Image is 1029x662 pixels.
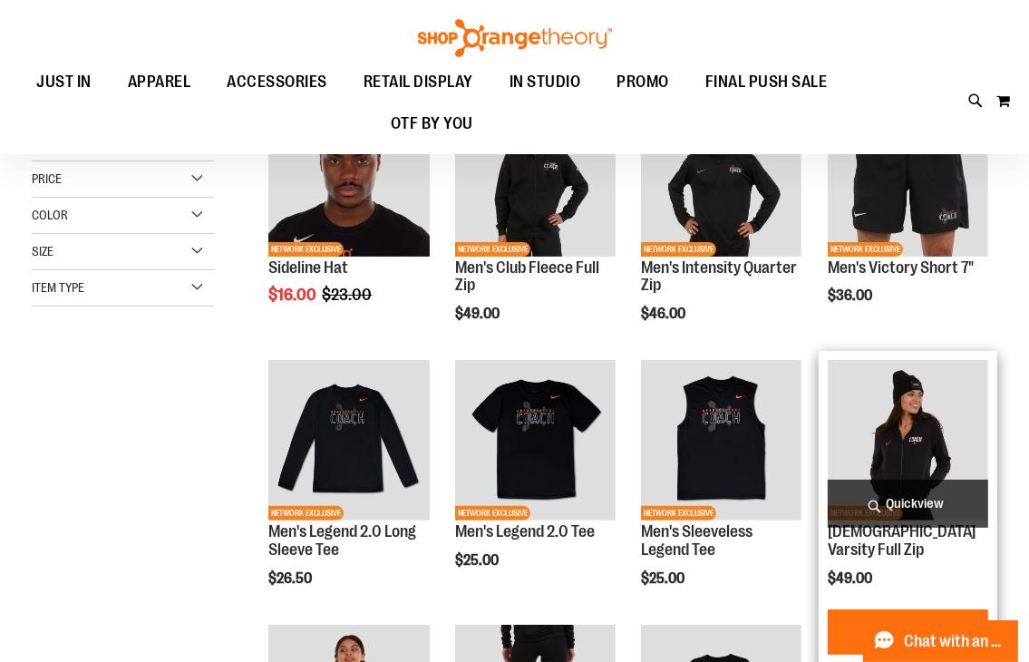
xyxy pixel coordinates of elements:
span: $26.50 [268,570,315,587]
div: product [446,351,625,615]
a: [DEMOGRAPHIC_DATA] Varsity Full Zip [828,522,976,559]
button: Add to Cart [808,609,1007,655]
a: OTF Ladies Coach FA23 Varsity Full Zip - Black primary imageNETWORK EXCLUSIVE [828,360,988,523]
span: Size [32,244,53,258]
span: IN STUDIO [510,62,581,102]
img: OTF Mens Coach FA23 Legend 2.0 LS Tee - Black primary image [268,360,429,521]
span: NETWORK EXCLUSIVE [455,506,530,521]
a: OTF Mens Coach FA23 Legend 2.0 LS Tee - Black primary imageNETWORK EXCLUSIVE [268,360,429,523]
div: product [446,86,625,368]
span: NETWORK EXCLUSIVE [455,242,530,257]
div: product [632,86,811,368]
img: OTF Ladies Coach FA23 Varsity Full Zip - Black primary image [828,360,988,521]
a: OTF Mens Coach FA23 Legend 2.0 SS Tee - Black primary imageNETWORK EXCLUSIVE [455,360,616,523]
img: OTF Mens Coach FA23 Legend Sleeveless Tee - Black primary image [641,360,801,521]
button: Chat with an Expert [863,620,1019,662]
img: OTF Mens Coach FA23 Legend 2.0 SS Tee - Black primary image [455,360,616,521]
a: OTF Mens Coach FA23 Legend Sleeveless Tee - Black primary imageNETWORK EXCLUSIVE [641,360,801,523]
a: Sideline Hat [268,258,348,277]
a: Sideline Hat primary imageSALENETWORK EXCLUSIVE [268,95,429,258]
div: product [819,86,997,350]
span: JUST IN [37,62,92,102]
span: $25.00 [641,570,687,587]
span: Chat with an Expert [905,633,1007,650]
img: Sideline Hat primary image [268,95,429,256]
span: Price [32,171,62,186]
a: OTF Mens Coach FA23 Intensity Quarter Zip - Black primary imageNETWORK EXCLUSIVE [641,95,801,258]
a: Men's Legend 2.0 Tee [455,522,595,540]
span: $23.00 [322,286,374,304]
img: Shop Orangetheory [415,19,615,57]
a: Men's Victory Short 7" [828,258,975,277]
img: OTF Mens Coach FA23 Victory Short - Black primary image [828,95,988,256]
a: Quickview [828,480,988,528]
span: NETWORK EXCLUSIVE [641,506,716,521]
div: product [259,351,438,633]
span: ACCESSORIES [228,62,328,102]
a: OTF Mens Coach FA23 Victory Short - Black primary imageNETWORK EXCLUSIVE [828,95,988,258]
a: OTF Mens Coach FA23 Club Fleece Full Zip - Black primary imageNETWORK EXCLUSIVE [455,95,616,258]
img: OTF Mens Coach FA23 Club Fleece Full Zip - Black primary image [455,95,616,256]
a: Men's Intensity Quarter Zip [641,258,797,295]
a: Men's Club Fleece Full Zip [455,258,599,295]
span: RETAIL DISPLAY [364,62,473,102]
span: NETWORK EXCLUSIVE [641,242,716,257]
span: NETWORK EXCLUSIVE [828,242,903,257]
span: NETWORK EXCLUSIVE [268,242,344,257]
span: OTF BY YOU [391,103,473,144]
span: $25.00 [455,552,501,569]
img: OTF Mens Coach FA23 Intensity Quarter Zip - Black primary image [641,95,801,256]
span: APPAREL [128,62,191,102]
span: $46.00 [641,306,688,322]
span: FINAL PUSH SALE [705,62,828,102]
span: Item Type [32,280,84,295]
div: product [632,351,811,633]
span: PROMO [617,62,670,102]
span: NETWORK EXCLUSIVE [268,506,344,521]
span: Color [32,208,68,222]
div: product [259,86,438,350]
span: $36.00 [828,287,875,304]
span: $16.00 [268,286,319,304]
span: $49.00 [455,306,502,322]
a: Men's Sleeveless Legend Tee [641,522,752,559]
span: $49.00 [828,570,875,587]
a: Men's Legend 2.0 Long Sleeve Tee [268,522,416,559]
